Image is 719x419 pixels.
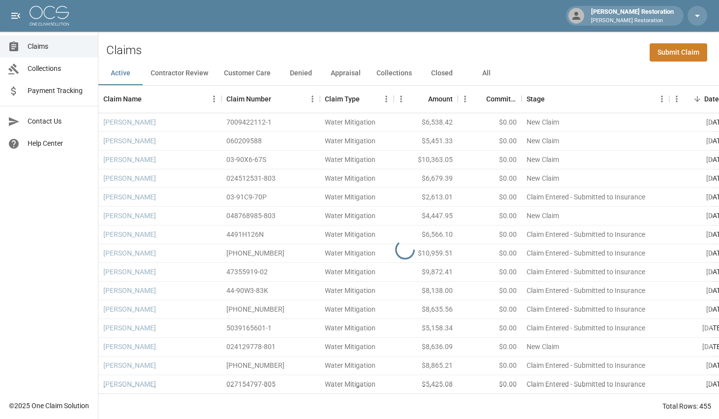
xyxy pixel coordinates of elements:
div: dynamic tabs [98,62,719,85]
div: Amount [428,85,453,113]
span: Payment Tracking [28,86,90,96]
a: Submit Claim [650,43,707,62]
button: Menu [207,92,221,106]
img: ocs-logo-white-transparent.png [30,6,69,26]
div: Committed Amount [486,85,517,113]
div: Amount [394,85,458,113]
div: Committed Amount [458,85,522,113]
button: Sort [545,92,559,106]
button: Active [98,62,143,85]
div: Claim Name [103,85,142,113]
button: Customer Care [216,62,279,85]
button: Contractor Review [143,62,216,85]
button: Collections [369,62,420,85]
div: Claim Type [320,85,394,113]
button: open drawer [6,6,26,26]
button: Menu [655,92,669,106]
div: Claim Number [226,85,271,113]
div: Stage [527,85,545,113]
span: Help Center [28,138,90,149]
button: Menu [669,92,684,106]
div: © 2025 One Claim Solution [9,401,89,411]
button: All [464,62,508,85]
button: Appraisal [323,62,369,85]
span: Claims [28,41,90,52]
span: Contact Us [28,116,90,127]
div: Claim Type [325,85,360,113]
button: Menu [394,92,408,106]
button: Menu [379,92,394,106]
button: Closed [420,62,464,85]
div: [PERSON_NAME] Restoration [587,7,678,25]
h2: Claims [106,43,142,58]
button: Sort [271,92,285,106]
button: Denied [279,62,323,85]
span: Collections [28,64,90,74]
button: Menu [305,92,320,106]
button: Sort [142,92,156,106]
button: Sort [690,92,704,106]
button: Sort [360,92,374,106]
div: Claim Name [98,85,221,113]
button: Sort [414,92,428,106]
div: Stage [522,85,669,113]
p: [PERSON_NAME] Restoration [591,17,674,25]
div: Claim Number [221,85,320,113]
button: Sort [472,92,486,106]
div: Total Rows: 455 [662,401,711,411]
button: Menu [458,92,472,106]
